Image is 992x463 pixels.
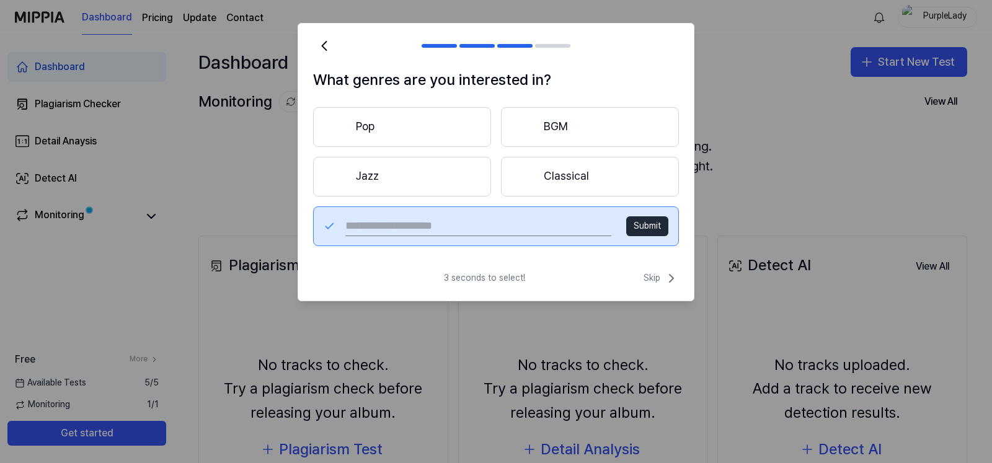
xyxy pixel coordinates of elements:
[501,107,679,147] button: BGM
[626,216,668,236] button: Submit
[313,68,679,92] h1: What genres are you interested in?
[313,107,491,147] button: Pop
[444,272,525,284] span: 3 seconds to select!
[641,271,679,286] button: Skip
[644,271,679,286] span: Skip
[501,157,679,196] button: Classical
[313,157,491,196] button: Jazz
